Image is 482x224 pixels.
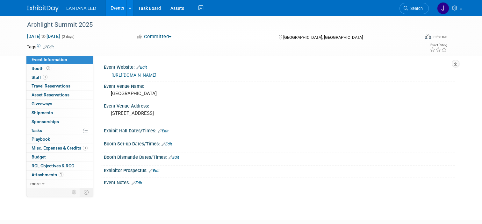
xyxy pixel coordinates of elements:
[27,33,60,39] span: [DATE] [DATE]
[26,135,93,143] a: Playbook
[32,163,74,168] span: ROI, Objectives & ROO
[26,100,93,108] a: Giveaways
[32,119,59,124] span: Sponsorships
[25,19,412,31] div: Archlight Summit 2025
[158,129,169,133] a: Edit
[136,65,147,70] a: Edit
[26,82,93,90] a: Travel Reservations
[112,73,156,78] a: [URL][DOMAIN_NAME]
[26,126,93,135] a: Tasks
[104,126,455,134] div: Exhibit Hall Dates/Times:
[104,178,455,186] div: Event Notes:
[66,6,96,11] span: LANTANA LED
[162,142,172,146] a: Edit
[109,89,450,99] div: [GEOGRAPHIC_DATA]
[430,44,447,47] div: Event Rating
[26,108,93,117] a: Shipments
[26,64,93,73] a: Booth
[283,35,363,40] span: [GEOGRAPHIC_DATA], [GEOGRAPHIC_DATA]
[32,101,52,106] span: Giveaways
[432,34,447,39] div: In-Person
[104,139,455,147] div: Booth Set-up Dates/Times:
[32,154,46,159] span: Budget
[425,34,431,39] img: Format-Inperson.png
[32,172,63,177] span: Attachments
[31,128,42,133] span: Tasks
[32,57,67,62] span: Event Information
[437,2,449,14] img: Jane Divis
[61,35,75,39] span: (2 days)
[26,171,93,179] a: Attachments1
[26,144,93,152] a: Misc. Expenses & Credits1
[45,66,51,71] span: Booth not reserved yet
[104,62,455,71] div: Event Website:
[399,3,429,14] a: Search
[149,169,160,173] a: Edit
[32,136,50,142] span: Playbook
[83,146,88,150] span: 1
[26,162,93,170] a: ROI, Objectives & ROO
[104,166,455,174] div: Exhibitor Prospectus:
[104,152,455,161] div: Booth Dismantle Dates/Times:
[26,73,93,82] a: Staff1
[32,66,51,71] span: Booth
[104,81,455,89] div: Event Venue Name:
[43,45,54,49] a: Edit
[104,101,455,109] div: Event Venue Address:
[32,92,69,97] span: Asset Reservations
[26,117,93,126] a: Sponsorships
[26,91,93,99] a: Asset Reservations
[43,75,47,80] span: 1
[385,33,447,43] div: Event Format
[169,155,179,160] a: Edit
[408,6,423,11] span: Search
[32,83,70,88] span: Travel Reservations
[32,110,53,115] span: Shipments
[27,5,59,12] img: ExhibitDay
[59,172,63,177] span: 1
[40,34,47,39] span: to
[26,179,93,188] a: more
[32,75,47,80] span: Staff
[27,44,54,50] td: Tags
[132,181,142,185] a: Edit
[80,188,93,196] td: Toggle Event Tabs
[26,55,93,64] a: Event Information
[26,153,93,161] a: Budget
[69,188,80,196] td: Personalize Event Tab Strip
[111,110,243,116] pre: [STREET_ADDRESS]
[30,181,40,186] span: more
[32,145,88,150] span: Misc. Expenses & Credits
[134,33,174,40] button: Committed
